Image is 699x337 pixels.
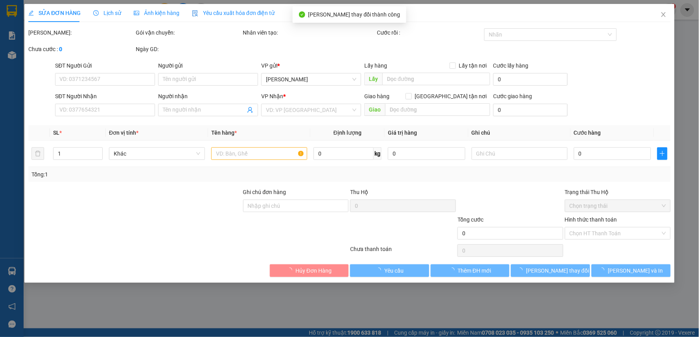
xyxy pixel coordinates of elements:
span: VP Nhận [262,93,284,99]
div: 0903972020 [75,26,165,37]
span: Gửi: [7,7,19,15]
b: 0 [59,46,62,52]
span: [PERSON_NAME] thay đổi thành công [308,11,400,18]
span: [GEOGRAPHIC_DATA] tận nơi [412,92,490,101]
span: Lấy [365,73,383,85]
span: TC: [75,41,86,49]
label: Cước giao hàng [493,93,532,99]
label: Cước lấy hàng [493,62,529,69]
input: Ghi Chú [472,147,568,160]
div: Gói vận chuyển: [136,28,242,37]
span: Nhận: [75,7,94,16]
button: [PERSON_NAME] và In [592,264,671,277]
div: Người nhận [158,92,258,101]
span: loading [518,267,526,273]
button: Close [653,4,675,26]
button: delete [31,147,44,160]
span: Yêu cầu xuất hóa đơn điện tử [192,10,275,16]
span: Phan Thiết [266,73,357,85]
span: check-circle [299,11,305,18]
img: icon [192,10,198,16]
span: SL [53,130,59,136]
span: edit [28,10,34,16]
span: Lịch sử [93,10,121,16]
div: VP gửi [262,61,361,70]
span: Cước hàng [574,130,601,136]
span: Ảnh kiện hàng [134,10,179,16]
button: Thêm ĐH mới [431,264,510,277]
span: Giá trị hàng [388,130,417,136]
div: Cước rồi : [377,28,483,37]
span: Tên hàng [211,130,237,136]
span: Thu Hộ [350,189,368,195]
input: Cước giao hàng [493,104,568,116]
button: Yêu cầu [350,264,430,277]
div: Nhân viên tạo: [243,28,376,37]
span: kg [374,147,382,160]
div: Trạm [GEOGRAPHIC_DATA] [75,7,165,26]
span: [PERSON_NAME] và In [608,266,663,275]
input: Cước lấy hàng [493,73,568,86]
span: clock-circle [93,10,99,16]
span: Hủy Đơn Hàng [295,266,332,275]
div: [PERSON_NAME] [7,7,70,24]
span: Khác [114,148,200,159]
label: Hình thức thanh toán [565,216,617,223]
div: Tổng: 1 [31,170,270,179]
span: Giao [365,103,385,116]
span: Đơn vị tính [109,130,138,136]
div: SĐT Người Nhận [55,92,155,101]
div: Chưa thanh toán [349,245,457,258]
span: loading [599,267,608,273]
div: [PERSON_NAME]: [28,28,134,37]
span: Yêu cầu [384,266,404,275]
span: loading [376,267,384,273]
button: plus [657,147,667,160]
span: user-add [247,107,254,113]
input: Ghi chú đơn hàng [243,200,349,212]
span: Lấy tận nơi [456,61,490,70]
input: Dọc đường [383,73,491,85]
input: VD: Bàn, Ghế [211,147,307,160]
div: SĐT Người Gửi [55,61,155,70]
span: Định lượng [334,130,361,136]
div: Trạng thái Thu Hộ [565,188,671,196]
span: 152 [PERSON_NAME] TẬP , Q7 [75,37,165,78]
button: Hủy Đơn Hàng [270,264,349,277]
input: Dọc đường [385,103,491,116]
button: [PERSON_NAME] thay đổi [511,264,590,277]
div: Chưa cước : [28,45,134,53]
div: 0913547049 [7,24,70,35]
span: Tổng cước [457,216,483,223]
span: SỬA ĐƠN HÀNG [28,10,81,16]
span: picture [134,10,139,16]
span: plus [658,150,667,157]
span: [PERSON_NAME] thay đổi [526,266,589,275]
span: Lấy hàng [365,62,387,69]
div: Người gửi [158,61,258,70]
div: Ngày GD: [136,45,242,53]
span: Giao hàng [365,93,390,99]
th: Ghi chú [468,125,571,141]
label: Ghi chú đơn hàng [243,189,286,195]
span: loading [287,267,295,273]
span: Chọn trạng thái [570,200,666,212]
span: close [660,11,667,18]
span: loading [449,267,458,273]
span: Thêm ĐH mới [458,266,491,275]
